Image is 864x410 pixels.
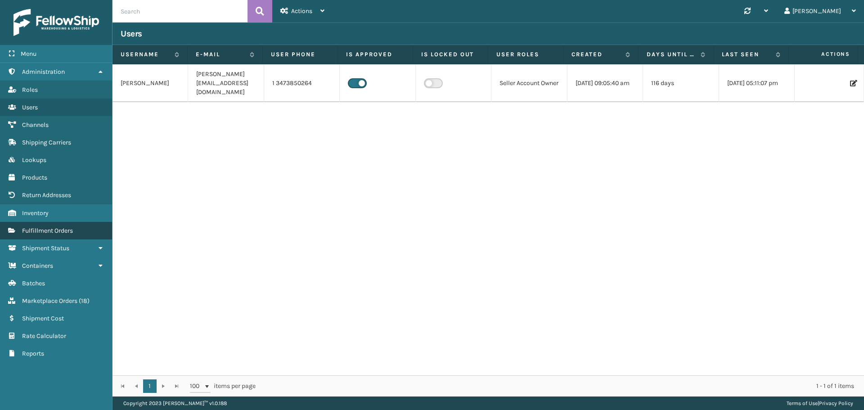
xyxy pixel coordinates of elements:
[121,50,170,59] label: Username
[22,139,71,146] span: Shipping Carriers
[22,279,45,287] span: Batches
[491,64,567,102] td: Seller Account Owner
[22,156,46,164] span: Lookups
[647,50,696,59] label: Days until password expires
[643,64,719,102] td: 116 days
[22,262,53,270] span: Containers
[421,50,480,59] label: Is Locked Out
[567,64,643,102] td: [DATE] 09:05:40 am
[22,297,77,305] span: Marketplace Orders
[346,50,405,59] label: Is Approved
[22,244,69,252] span: Shipment Status
[571,50,621,59] label: Created
[13,9,99,36] img: logo
[496,50,555,59] label: User Roles
[787,400,818,406] a: Terms of Use
[787,396,853,410] div: |
[22,86,38,94] span: Roles
[22,191,71,199] span: Return Addresses
[190,382,203,391] span: 100
[22,332,66,340] span: Rate Calculator
[850,80,855,86] i: Edit
[719,64,795,102] td: [DATE] 05:11:07 pm
[271,50,329,59] label: User phone
[22,104,38,111] span: Users
[79,297,90,305] span: ( 18 )
[196,50,245,59] label: E-mail
[22,315,64,322] span: Shipment Cost
[123,396,227,410] p: Copyright 2023 [PERSON_NAME]™ v 1.0.188
[121,28,142,39] h3: Users
[190,379,256,393] span: items per page
[792,47,855,62] span: Actions
[22,227,73,234] span: Fulfillment Orders
[112,64,188,102] td: [PERSON_NAME]
[291,7,312,15] span: Actions
[22,174,47,181] span: Products
[188,64,264,102] td: [PERSON_NAME][EMAIL_ADDRESS][DOMAIN_NAME]
[143,379,157,393] a: 1
[22,350,44,357] span: Reports
[22,68,65,76] span: Administration
[264,64,340,102] td: 1 3473850264
[22,209,49,217] span: Inventory
[268,382,854,391] div: 1 - 1 of 1 items
[21,50,36,58] span: Menu
[22,121,49,129] span: Channels
[722,50,771,59] label: Last Seen
[819,400,853,406] a: Privacy Policy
